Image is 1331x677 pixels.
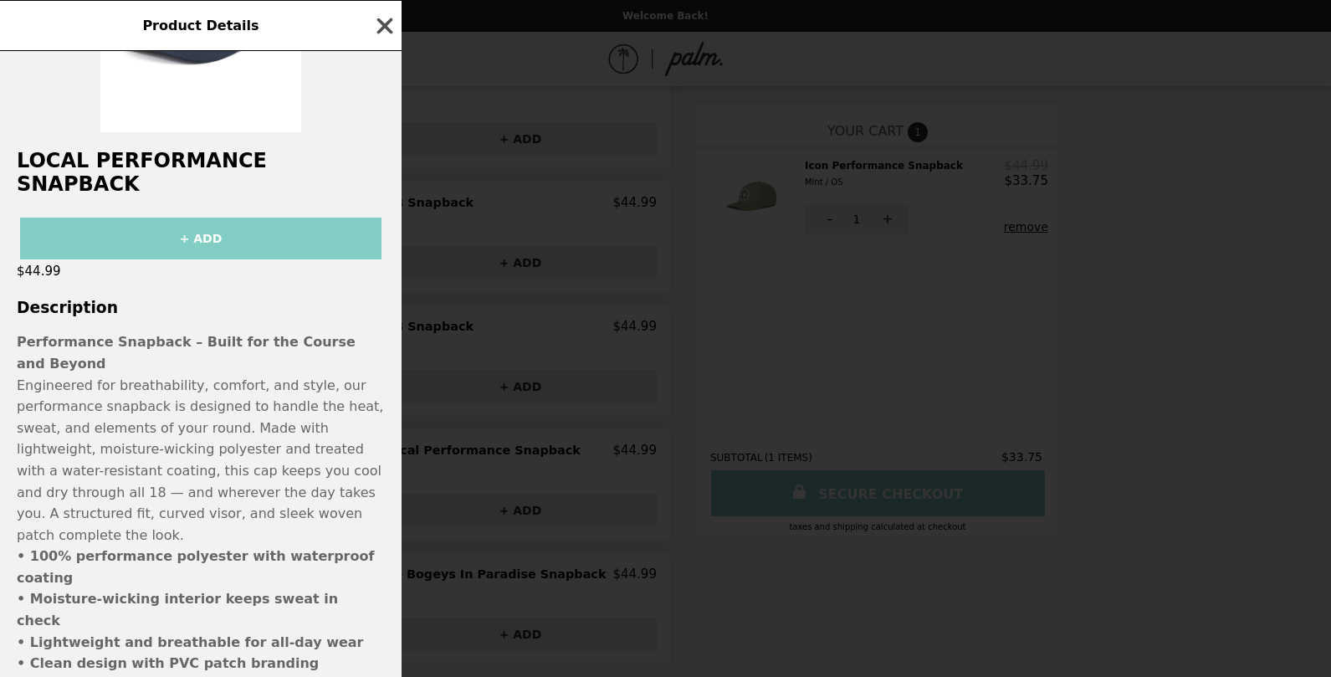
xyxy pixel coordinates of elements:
strong: Performance Snapback – Built for the Course and Beyond [17,334,356,372]
strong: • 100% performance polyester with waterproof coating [17,548,374,586]
strong: • Moisture-wicking interior keeps sweat in check [17,591,338,628]
span: Product Details [142,18,259,33]
button: + ADD [20,218,381,259]
strong: • Clean design with PVC patch branding [17,655,319,671]
strong: • Lightweight and breathable for all-day wear [17,634,363,650]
